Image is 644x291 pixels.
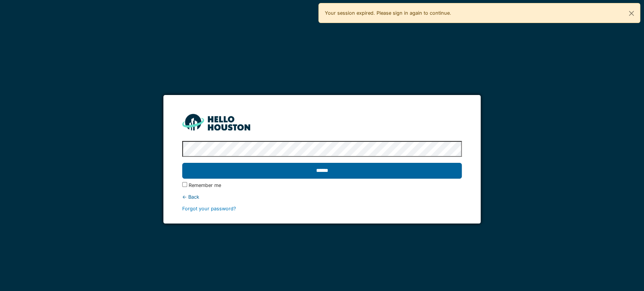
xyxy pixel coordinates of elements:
[623,3,640,23] button: Close
[182,206,236,211] a: Forgot your password?
[182,193,462,201] div: ← Back
[189,182,221,189] label: Remember me
[182,114,250,130] img: HH_line-BYnF2_Hg.png
[318,3,641,23] div: Your session expired. Please sign in again to continue.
